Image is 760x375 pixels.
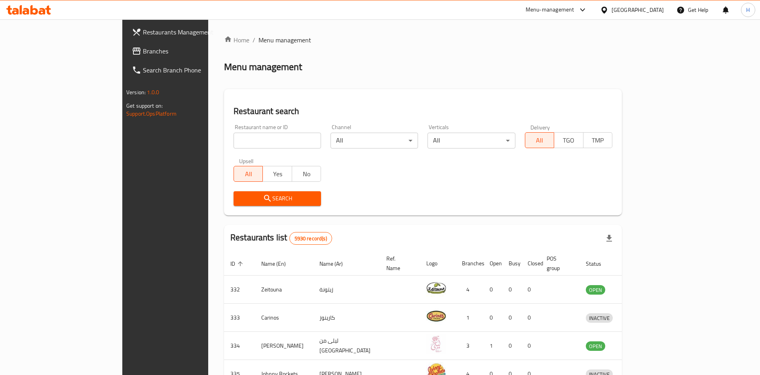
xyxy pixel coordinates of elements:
h2: Restaurants list [230,232,332,245]
span: ID [230,259,245,268]
span: Restaurants Management [143,27,243,37]
td: 1 [483,332,502,360]
nav: breadcrumb [224,35,622,45]
img: Zeitouna [426,278,446,298]
button: Search [234,191,321,206]
td: Zeitouna [255,276,313,304]
th: Closed [521,251,540,276]
th: Busy [502,251,521,276]
button: TMP [583,132,612,148]
div: Total records count [289,232,332,245]
span: H [746,6,750,14]
span: INACTIVE [586,314,613,323]
span: OPEN [586,286,605,295]
span: TGO [557,135,580,146]
a: Support.OpsPlatform [126,109,177,119]
span: Status [586,259,612,268]
div: All [427,133,515,148]
span: Search [240,194,315,204]
td: [PERSON_NAME] [255,332,313,360]
span: Menu management [258,35,311,45]
span: All [237,168,260,180]
span: Branches [143,46,243,56]
td: 3 [456,332,483,360]
h2: Restaurant search [234,105,612,117]
label: Upsell [239,158,254,164]
th: Logo [420,251,456,276]
td: Carinos [255,304,313,332]
td: 0 [502,276,521,304]
span: 1.0.0 [147,87,159,97]
td: 1 [456,304,483,332]
span: OPEN [586,342,605,351]
button: All [234,166,263,182]
div: All [331,133,418,148]
span: Name (En) [261,259,296,268]
span: Name (Ar) [319,259,353,268]
td: زيتونة [313,276,380,304]
div: Menu-management [526,5,574,15]
h2: Menu management [224,61,302,73]
span: No [295,168,318,180]
td: 0 [521,332,540,360]
a: Restaurants Management [125,23,249,42]
div: Export file [600,229,619,248]
td: 0 [521,276,540,304]
td: ليلى من [GEOGRAPHIC_DATA] [313,332,380,360]
td: 0 [502,332,521,360]
td: كارينوز [313,304,380,332]
td: 0 [483,276,502,304]
img: Carinos [426,306,446,326]
img: Leila Min Lebnan [426,334,446,354]
td: 0 [502,304,521,332]
li: / [253,35,255,45]
span: 5930 record(s) [290,235,332,242]
button: TGO [554,132,583,148]
td: 0 [483,304,502,332]
label: Delivery [530,124,550,130]
th: Branches [456,251,483,276]
button: All [525,132,554,148]
a: Search Branch Phone [125,61,249,80]
span: Get support on: [126,101,163,111]
button: Yes [262,166,292,182]
span: Version: [126,87,146,97]
th: Open [483,251,502,276]
span: POS group [547,254,570,273]
span: Yes [266,168,289,180]
span: Search Branch Phone [143,65,243,75]
div: [GEOGRAPHIC_DATA] [612,6,664,14]
span: Ref. Name [386,254,410,273]
span: TMP [587,135,609,146]
a: Branches [125,42,249,61]
button: No [292,166,321,182]
span: All [528,135,551,146]
td: 4 [456,276,483,304]
td: 0 [521,304,540,332]
input: Search for restaurant name or ID.. [234,133,321,148]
